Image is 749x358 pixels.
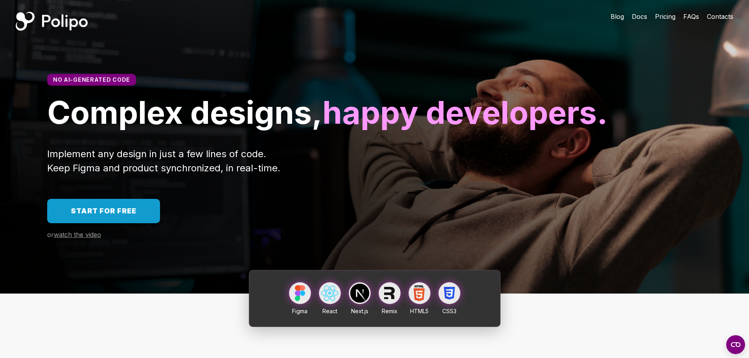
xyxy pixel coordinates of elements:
[53,76,130,83] span: No AI-generated code
[47,231,54,239] span: or
[351,308,368,314] span: Next.js
[47,231,101,239] a: orwatch the video
[707,13,733,20] span: Contacts
[54,231,101,239] span: watch the video
[655,13,675,20] span: Pricing
[632,13,647,20] span: Docs
[382,308,398,314] span: Remix
[47,148,280,174] span: Implement any design in just a few lines of code. Keep Figma and product synchronized, in real-time.
[47,93,322,131] span: Complex designs,
[47,199,160,223] a: Start for free
[683,12,699,21] a: FAQs
[655,12,675,21] a: Pricing
[322,308,337,314] span: React
[611,13,624,20] span: Blog
[683,13,699,20] span: FAQs
[707,12,733,21] a: Contacts
[410,308,429,314] span: HTML5
[442,308,456,314] span: CSS3
[322,93,608,131] span: happy developers.
[611,12,624,21] a: Blog
[632,12,647,21] a: Docs
[292,308,307,314] span: Figma
[71,207,136,215] span: Start for free
[726,335,745,354] button: Open CMP widget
